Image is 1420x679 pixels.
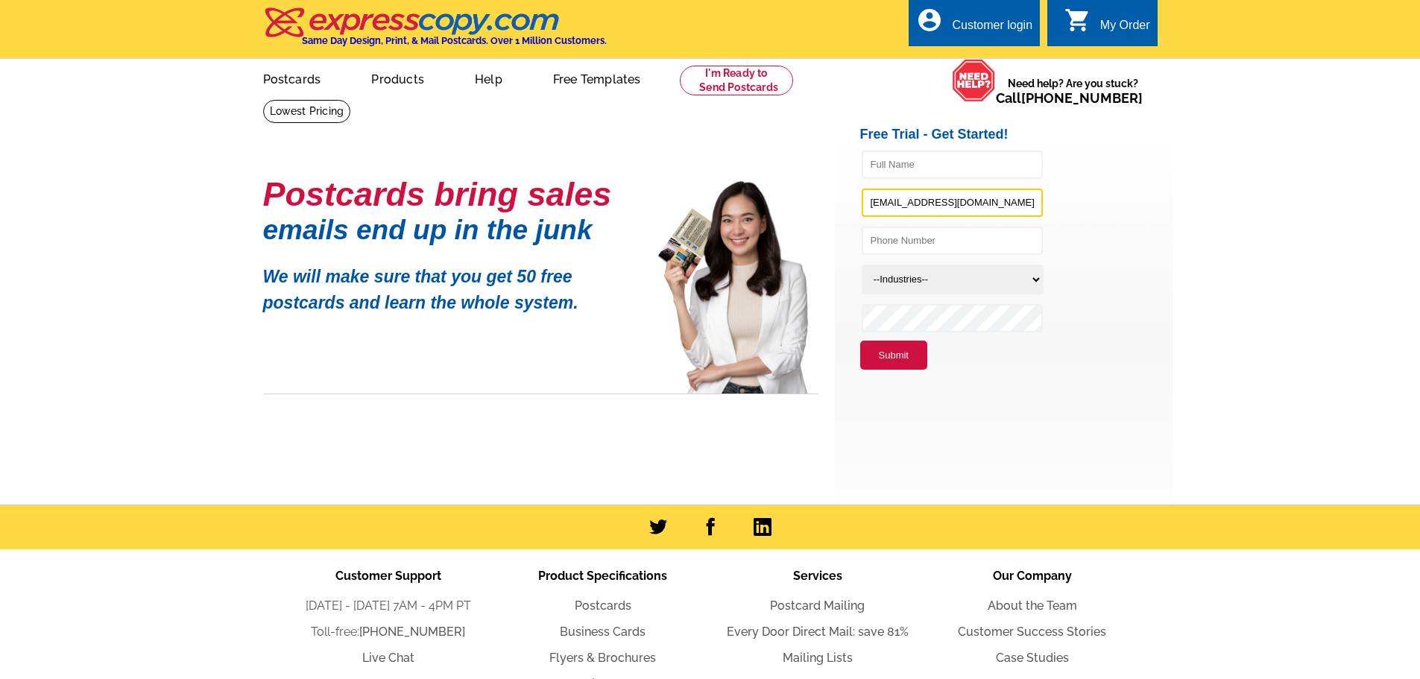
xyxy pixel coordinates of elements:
[862,227,1043,255] input: Phone Number
[281,623,496,641] li: Toll-free:
[988,599,1077,613] a: About the Team
[529,60,665,95] a: Free Templates
[263,222,636,238] h1: emails end up in the junk
[996,651,1069,665] a: Case Studies
[239,60,345,95] a: Postcards
[793,569,842,583] span: Services
[335,569,441,583] span: Customer Support
[347,60,448,95] a: Products
[575,599,631,613] a: Postcards
[359,625,465,639] a: [PHONE_NUMBER]
[451,60,526,95] a: Help
[993,569,1072,583] span: Our Company
[916,16,1032,35] a: account_circle Customer login
[862,151,1043,179] input: Full Name
[263,18,607,46] a: Same Day Design, Print, & Mail Postcards. Over 1 Million Customers.
[1122,332,1420,679] iframe: LiveChat chat widget
[1064,7,1091,34] i: shopping_cart
[560,625,646,639] a: Business Cards
[549,651,656,665] a: Flyers & Brochures
[783,651,853,665] a: Mailing Lists
[263,181,636,207] h1: Postcards bring sales
[362,651,414,665] a: Live Chat
[952,59,996,102] img: help
[860,127,1173,143] h2: Free Trial - Get Started!
[860,341,927,370] button: Submit
[538,569,667,583] span: Product Specifications
[952,19,1032,40] div: Customer login
[916,7,943,34] i: account_circle
[1021,90,1143,106] a: [PHONE_NUMBER]
[263,253,636,315] p: We will make sure that you get 50 free postcards and learn the whole system.
[996,76,1150,106] span: Need help? Are you stuck?
[281,597,496,615] li: [DATE] - [DATE] 7AM - 4PM PT
[1100,19,1150,40] div: My Order
[862,189,1043,217] input: Email Address
[1064,16,1150,35] a: shopping_cart My Order
[770,599,865,613] a: Postcard Mailing
[958,625,1106,639] a: Customer Success Stories
[727,625,909,639] a: Every Door Direct Mail: save 81%
[302,35,607,46] h4: Same Day Design, Print, & Mail Postcards. Over 1 Million Customers.
[996,90,1143,106] span: Call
